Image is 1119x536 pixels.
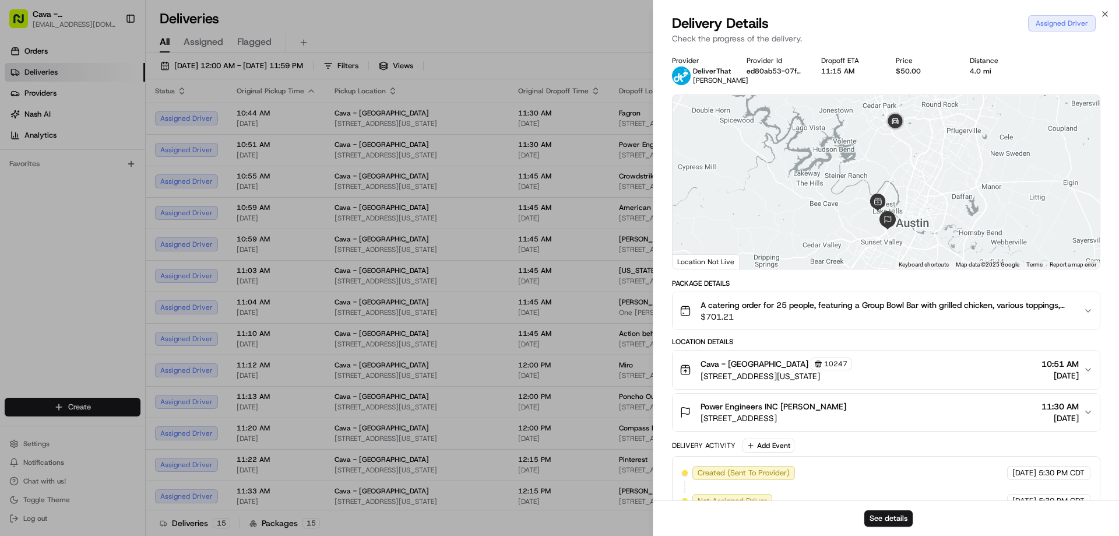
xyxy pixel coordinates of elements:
[1041,358,1079,370] span: 10:51 AM
[103,181,127,190] span: [DATE]
[12,47,212,65] p: Welcome 👋
[198,115,212,129] button: Start new chat
[52,111,191,123] div: Start new chat
[896,66,952,76] div: $50.00
[1041,401,1079,412] span: 11:30 AM
[12,111,33,132] img: 1736555255976-a54dd68f-1ca7-489b-9aae-adbdc363a1c4
[970,66,1026,76] div: 4.0 mi
[1041,370,1079,381] span: [DATE]
[116,258,141,267] span: Pylon
[672,441,736,450] div: Delivery Activity
[956,261,1019,268] span: Map data ©2025 Google
[672,56,728,65] div: Provider
[12,170,30,188] img: Grace Nketiah
[36,181,94,190] span: [PERSON_NAME]
[864,510,913,527] button: See details
[1026,261,1043,268] a: Terms
[98,230,108,240] div: 💻
[701,412,846,424] span: [STREET_ADDRESS]
[743,439,794,453] button: Add Event
[896,56,952,65] div: Price
[181,149,212,163] button: See all
[23,181,33,191] img: 1736555255976-a54dd68f-1ca7-489b-9aae-adbdc363a1c4
[1039,496,1085,506] span: 5:30 PM CDT
[675,254,714,269] a: Open this area in Google Maps (opens a new window)
[12,230,21,240] div: 📗
[672,33,1100,44] p: Check the progress of the delivery.
[747,56,803,65] div: Provider Id
[693,66,731,76] span: DeliverThat
[673,394,1100,431] button: Power Engineers INC [PERSON_NAME][STREET_ADDRESS]11:30 AM[DATE]
[672,66,691,85] img: profile_deliverthat_partner.png
[24,111,45,132] img: 4920774857489_3d7f54699973ba98c624_72.jpg
[94,225,192,246] a: 💻API Documentation
[821,56,877,65] div: Dropoff ETA
[675,254,714,269] img: Google
[12,152,78,161] div: Past conversations
[673,254,740,269] div: Location Not Live
[701,370,851,382] span: [STREET_ADDRESS][US_STATE]
[899,261,949,269] button: Keyboard shortcuts
[673,351,1100,389] button: Cava - [GEOGRAPHIC_DATA]10247[STREET_ADDRESS][US_STATE]10:51 AM[DATE]
[12,12,35,35] img: Nash
[1041,412,1079,424] span: [DATE]
[693,76,748,85] span: [PERSON_NAME]
[1012,496,1036,506] span: [DATE]
[52,123,160,132] div: We're available if you need us!
[701,401,846,412] span: Power Engineers INC [PERSON_NAME]
[701,358,808,370] span: Cava - [GEOGRAPHIC_DATA]
[824,359,847,369] span: 10247
[821,66,877,76] div: 11:15 AM
[673,292,1100,330] button: A catering order for 25 people, featuring a Group Bowl Bar with grilled chicken, various toppings...
[1012,468,1036,478] span: [DATE]
[97,181,101,190] span: •
[30,75,192,87] input: Clear
[701,299,1074,311] span: A catering order for 25 people, featuring a Group Bowl Bar with grilled chicken, various toppings...
[672,337,1100,346] div: Location Details
[82,257,141,267] a: Powered byPylon
[7,225,94,246] a: 📗Knowledge Base
[970,56,1026,65] div: Distance
[698,468,790,478] span: Created (Sent To Provider)
[23,229,89,241] span: Knowledge Base
[1039,468,1085,478] span: 5:30 PM CDT
[701,311,1074,323] span: $701.21
[672,14,769,33] span: Delivery Details
[672,279,1100,288] div: Package Details
[110,229,187,241] span: API Documentation
[747,66,803,76] button: ed80ab53-07fd-48c7-9565-ffb9a0c764d2
[698,496,767,506] span: Not Assigned Driver
[1050,261,1096,268] a: Report a map error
